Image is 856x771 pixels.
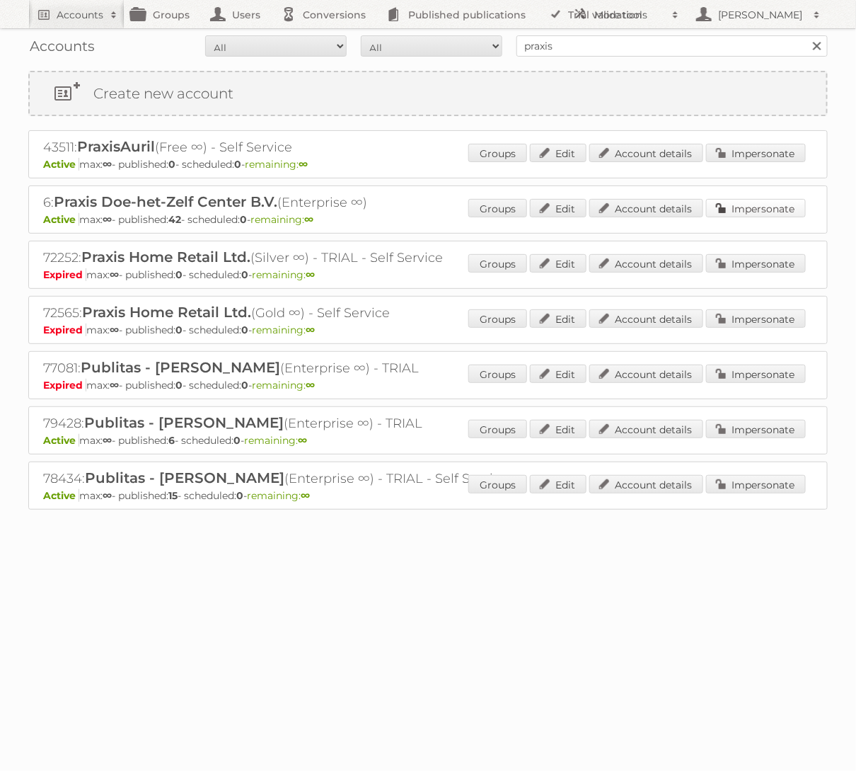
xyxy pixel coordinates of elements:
[304,213,313,226] strong: ∞
[589,420,703,438] a: Account details
[43,414,538,433] h2: 79428: (Enterprise ∞) - TRIAL
[252,379,315,392] span: remaining:
[706,475,806,493] a: Impersonate
[43,268,86,281] span: Expired
[43,213,813,226] p: max: - published: - scheduled: -
[168,434,175,447] strong: 6
[589,254,703,273] a: Account details
[468,475,527,493] a: Groups
[530,475,586,493] a: Edit
[244,434,307,447] span: remaining:
[530,420,586,438] a: Edit
[530,199,586,217] a: Edit
[589,199,703,217] a: Account details
[43,379,813,392] p: max: - published: - scheduled: -
[110,379,119,392] strong: ∞
[241,379,248,392] strong: 0
[306,324,315,336] strong: ∞
[252,324,315,336] span: remaining:
[43,469,538,488] h2: 78434: (Enterprise ∞) - TRIAL - Self Service
[175,379,183,392] strong: 0
[84,414,284,431] span: Publitas - [PERSON_NAME]
[43,158,813,171] p: max: - published: - scheduled: -
[589,475,703,493] a: Account details
[43,489,79,502] span: Active
[110,268,119,281] strong: ∞
[43,434,813,447] p: max: - published: - scheduled: -
[245,158,308,171] span: remaining:
[468,365,527,383] a: Groups
[30,72,826,115] a: Create new account
[299,158,308,171] strong: ∞
[43,213,79,226] span: Active
[43,304,538,322] h2: 72565: (Gold ∞) - Self Service
[43,138,538,156] h2: 43511: (Free ∞) - Self Service
[298,434,307,447] strong: ∞
[43,249,538,267] h2: 72252: (Silver ∞) - TRIAL - Self Service
[43,379,86,392] span: Expired
[43,158,79,171] span: Active
[43,434,79,447] span: Active
[530,365,586,383] a: Edit
[589,144,703,162] a: Account details
[706,309,806,328] a: Impersonate
[43,359,538,377] h2: 77081: (Enterprise ∞) - TRIAL
[706,199,806,217] a: Impersonate
[250,213,313,226] span: remaining:
[175,268,183,281] strong: 0
[530,309,586,328] a: Edit
[468,420,527,438] a: Groups
[175,324,183,336] strong: 0
[77,138,155,155] span: PraxisAuril
[301,489,310,502] strong: ∞
[468,254,527,273] a: Groups
[57,8,103,22] h2: Accounts
[589,365,703,383] a: Account details
[241,324,248,336] strong: 0
[468,199,527,217] a: Groups
[103,158,112,171] strong: ∞
[530,254,586,273] a: Edit
[54,193,277,210] span: Praxis Doe-het-Zelf Center B.V.
[43,193,538,212] h2: 6: (Enterprise ∞)
[468,144,527,162] a: Groups
[706,365,806,383] a: Impersonate
[594,8,665,22] h2: More tools
[247,489,310,502] span: remaining:
[103,489,112,502] strong: ∞
[234,158,241,171] strong: 0
[530,144,586,162] a: Edit
[306,379,315,392] strong: ∞
[306,268,315,281] strong: ∞
[236,489,243,502] strong: 0
[85,469,284,486] span: Publitas - [PERSON_NAME]
[706,254,806,273] a: Impersonate
[468,309,527,328] a: Groups
[233,434,241,447] strong: 0
[110,324,119,336] strong: ∞
[103,434,112,447] strong: ∞
[81,359,280,376] span: Publitas - [PERSON_NAME]
[103,213,112,226] strong: ∞
[240,213,247,226] strong: 0
[82,304,251,321] span: Praxis Home Retail Ltd.
[706,144,806,162] a: Impersonate
[43,489,813,502] p: max: - published: - scheduled: -
[168,158,175,171] strong: 0
[706,420,806,438] a: Impersonate
[43,268,813,281] p: max: - published: - scheduled: -
[589,309,703,328] a: Account details
[81,249,250,265] span: Praxis Home Retail Ltd.
[715,8,806,22] h2: [PERSON_NAME]
[43,324,813,336] p: max: - published: - scheduled: -
[168,213,181,226] strong: 42
[252,268,315,281] span: remaining:
[241,268,248,281] strong: 0
[43,324,86,336] span: Expired
[168,489,178,502] strong: 15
